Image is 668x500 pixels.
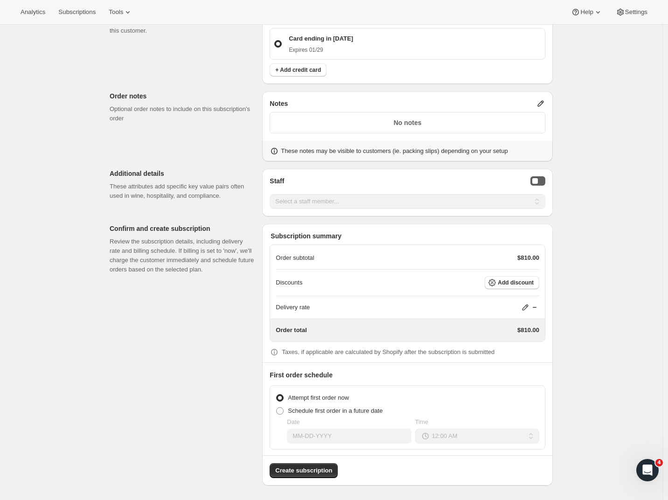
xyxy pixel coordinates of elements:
[498,279,534,286] span: Add discount
[110,169,255,178] p: Additional details
[21,8,45,16] span: Analytics
[517,253,539,263] p: $810.00
[287,418,299,425] span: Date
[610,6,653,19] button: Settings
[287,429,411,444] input: MM-DD-YYYY
[275,66,321,74] span: + Add credit card
[289,34,353,43] p: Card ending in [DATE]
[276,253,314,263] p: Order subtotal
[288,407,383,414] span: Schedule first order in a future date
[270,176,284,187] span: Staff
[53,6,101,19] button: Subscriptions
[276,326,306,335] p: Order total
[271,231,545,241] p: Subscription summary
[530,176,545,186] button: Staff Selector
[110,17,255,35] p: Select a saved payment method or add a new one for this customer.
[15,6,51,19] button: Analytics
[565,6,608,19] button: Help
[415,418,428,425] span: Time
[270,463,338,478] button: Create subscription
[517,326,539,335] p: $810.00
[580,8,593,16] span: Help
[103,6,138,19] button: Tools
[110,104,255,123] p: Optional order notes to include on this subscription's order
[110,237,255,274] p: Review the subscription details, including delivery rate and billing schedule. If billing is set ...
[270,370,545,380] p: First order schedule
[270,63,327,76] button: + Add credit card
[110,224,255,233] p: Confirm and create subscription
[485,276,539,289] button: Add discount
[276,278,302,287] p: Discounts
[276,303,310,312] p: Delivery rate
[58,8,96,16] span: Subscriptions
[625,8,647,16] span: Settings
[276,118,539,127] p: No notes
[110,182,255,201] p: These attributes add specific key value pairs often used in wine, hospitality, and compliance.
[636,459,659,481] iframe: Intercom live chat
[655,459,663,466] span: 4
[110,91,255,101] p: Order notes
[288,394,349,401] span: Attempt first order now
[282,347,494,357] p: Taxes, if applicable are calculated by Shopify after the subscription is submitted
[281,146,508,156] p: These notes may be visible to customers (ie. packing slips) depending on your setup
[109,8,123,16] span: Tools
[275,466,332,475] span: Create subscription
[289,46,353,54] p: Expires 01/29
[270,99,288,108] span: Notes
